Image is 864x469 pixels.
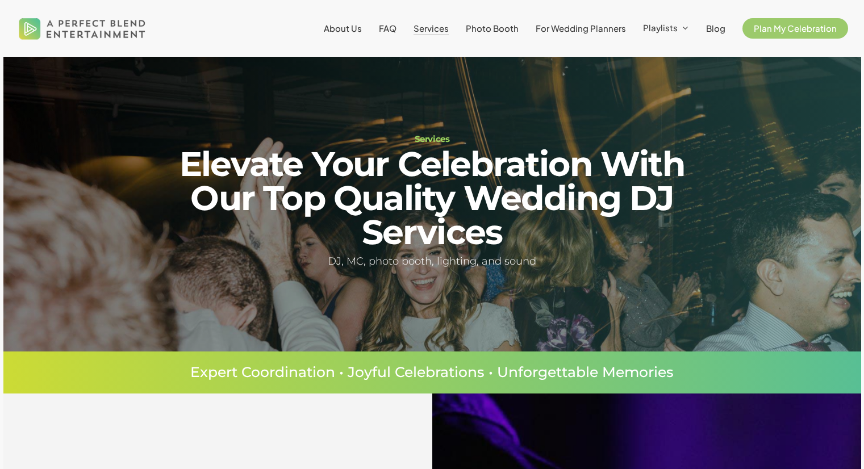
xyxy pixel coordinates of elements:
[414,24,449,33] a: Services
[324,24,362,33] a: About Us
[172,253,692,270] h5: DJ, MC, photo booth, lighting, and sound
[414,23,449,33] span: Services
[643,22,678,33] span: Playlists
[754,23,837,33] span: Plan My Celebration
[643,23,689,33] a: Playlists
[172,135,692,143] h1: Services
[34,365,830,379] p: Expert Coordination • Joyful Celebrations • Unforgettable Memories
[379,24,396,33] a: FAQ
[324,23,362,33] span: About Us
[16,8,149,49] img: A Perfect Blend Entertainment
[536,24,626,33] a: For Wedding Planners
[536,23,626,33] span: For Wedding Planners
[172,147,692,249] h2: Elevate Your Celebration With Our Top Quality Wedding DJ Services
[466,24,519,33] a: Photo Booth
[706,23,725,33] span: Blog
[466,23,519,33] span: Photo Booth
[379,23,396,33] span: FAQ
[742,24,848,33] a: Plan My Celebration
[706,24,725,33] a: Blog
